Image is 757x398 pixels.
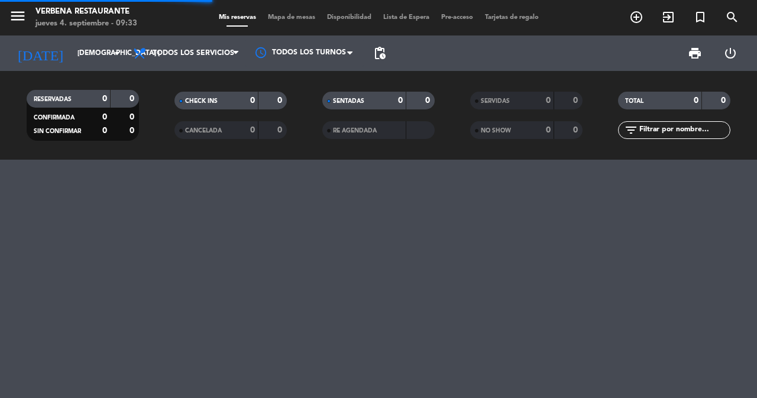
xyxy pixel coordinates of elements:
strong: 0 [102,113,107,121]
strong: 0 [277,126,284,134]
strong: 0 [425,96,432,105]
i: turned_in_not [693,10,707,24]
span: TOTAL [625,98,643,104]
span: SIN CONFIRMAR [34,128,81,134]
strong: 0 [573,96,580,105]
span: Tarjetas de regalo [479,14,545,21]
span: CANCELADA [185,128,222,134]
strong: 0 [694,96,698,105]
span: Mapa de mesas [262,14,321,21]
strong: 0 [546,96,551,105]
i: power_settings_new [723,46,737,60]
span: Lista de Espera [377,14,435,21]
button: menu [9,7,27,29]
i: menu [9,7,27,25]
input: Filtrar por nombre... [638,124,730,137]
i: search [725,10,739,24]
strong: 0 [250,126,255,134]
div: jueves 4. septiembre - 09:33 [35,18,137,30]
i: filter_list [624,123,638,137]
span: Pre-acceso [435,14,479,21]
strong: 0 [250,96,255,105]
span: print [688,46,702,60]
span: CHECK INS [185,98,218,104]
span: CONFIRMADA [34,115,75,121]
span: RE AGENDADA [333,128,377,134]
strong: 0 [277,96,284,105]
span: Todos los servicios [153,49,234,57]
strong: 0 [130,127,137,135]
strong: 0 [573,126,580,134]
i: add_circle_outline [629,10,643,24]
strong: 0 [102,127,107,135]
span: pending_actions [373,46,387,60]
strong: 0 [398,96,403,105]
div: LOG OUT [713,35,748,71]
strong: 0 [102,95,107,103]
i: arrow_drop_down [110,46,124,60]
span: Disponibilidad [321,14,377,21]
strong: 0 [721,96,728,105]
span: Mis reservas [213,14,262,21]
strong: 0 [546,126,551,134]
span: SENTADAS [333,98,364,104]
div: Verbena Restaurante [35,6,137,18]
span: RESERVADAS [34,96,72,102]
span: SERVIDAS [481,98,510,104]
i: [DATE] [9,40,72,66]
span: NO SHOW [481,128,511,134]
i: exit_to_app [661,10,675,24]
strong: 0 [130,95,137,103]
strong: 0 [130,113,137,121]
